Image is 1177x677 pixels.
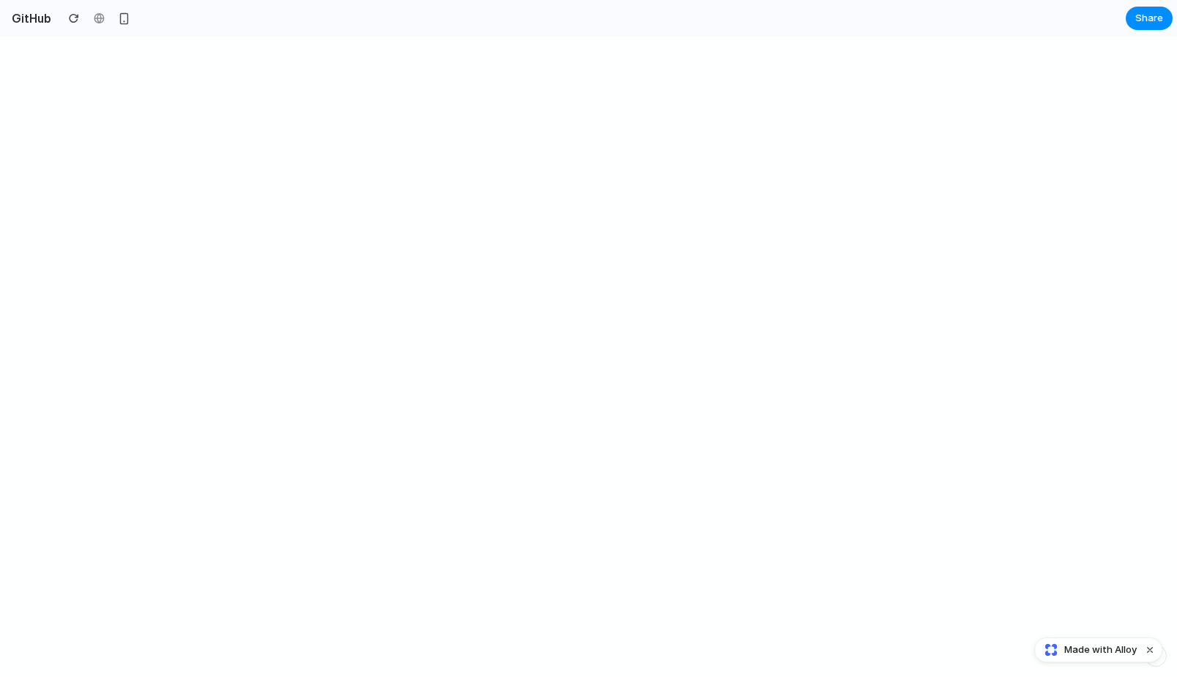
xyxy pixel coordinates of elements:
button: Share [1126,7,1173,30]
span: Share [1135,11,1163,26]
span: Made with Alloy [1064,643,1137,657]
a: Made with Alloy [1035,643,1138,657]
button: Dismiss watermark [1141,641,1159,659]
h2: GitHub [6,10,51,27]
